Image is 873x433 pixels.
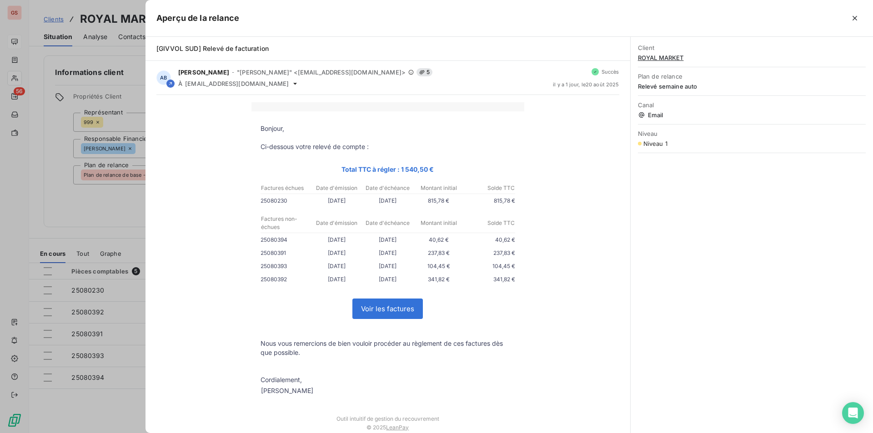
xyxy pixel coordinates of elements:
[237,69,406,76] span: "[PERSON_NAME]" <[EMAIL_ADDRESS][DOMAIN_NAME]>
[638,130,866,137] span: Niveau
[464,261,515,271] p: 104,45 €
[553,82,619,87] span: il y a 1 jour , le 20 août 2025
[261,196,311,205] p: 25080230
[464,274,515,284] p: 341,82 €
[464,235,515,244] p: 40,62 €
[842,402,864,424] div: Open Intercom Messenger
[261,164,515,174] p: Total TTC à régler : 1 540,50 €
[638,54,866,61] span: ROYAL MARKET
[386,424,409,431] a: LeanPay
[413,261,464,271] p: 104,45 €
[416,68,432,76] span: 5
[362,235,413,244] p: [DATE]
[362,274,413,284] p: [DATE]
[638,101,866,109] span: Canal
[464,248,515,258] p: 237,83 €
[311,274,362,284] p: [DATE]
[414,184,464,192] p: Montant initial
[602,69,619,75] span: Succès
[232,70,234,75] span: -
[311,261,362,271] p: [DATE]
[261,142,515,151] p: Ci-dessous votre relevé de compte :
[178,80,182,87] span: À
[156,12,239,25] h5: Aperçu de la relance
[362,261,413,271] p: [DATE]
[261,339,515,357] p: Nous vous remercions de bien vouloir procéder au règlement de ces factures dès que possible.
[178,69,229,76] span: [PERSON_NAME]
[464,196,515,205] p: 815,78 €
[413,235,464,244] p: 40,62 €
[311,248,362,258] p: [DATE]
[363,219,413,227] p: Date d'échéance
[643,140,667,147] span: Niveau 1
[413,196,464,205] p: 815,78 €
[414,219,464,227] p: Montant initial
[261,124,515,133] p: Bonjour,
[261,235,311,244] p: 25080394
[156,70,171,85] div: AB
[185,80,289,87] span: [EMAIL_ADDRESS][DOMAIN_NAME]
[311,235,362,244] p: [DATE]
[465,219,515,227] p: Solde TTC
[261,386,313,395] div: [PERSON_NAME]
[413,248,464,258] p: 237,83 €
[251,406,524,422] td: Outil intuitif de gestion du recouvrement
[261,184,311,192] p: Factures échues
[261,274,311,284] p: 25080392
[261,375,515,384] p: Cordialement,
[363,184,413,192] p: Date d'échéance
[413,274,464,284] p: 341,82 €
[261,261,311,271] p: 25080393
[465,184,515,192] p: Solde TTC
[362,196,413,205] p: [DATE]
[362,248,413,258] p: [DATE]
[638,111,866,119] span: Email
[353,299,422,319] a: Voir les factures
[638,44,866,51] span: Client
[638,83,866,90] span: Relevé semaine auto
[156,45,269,52] span: [GIVVOL SUD] Relevé de facturation
[311,196,362,205] p: [DATE]
[638,73,866,80] span: Plan de relance
[312,184,362,192] p: Date d'émission
[261,215,311,231] p: Factures non-échues
[261,248,311,258] p: 25080391
[312,219,362,227] p: Date d'émission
